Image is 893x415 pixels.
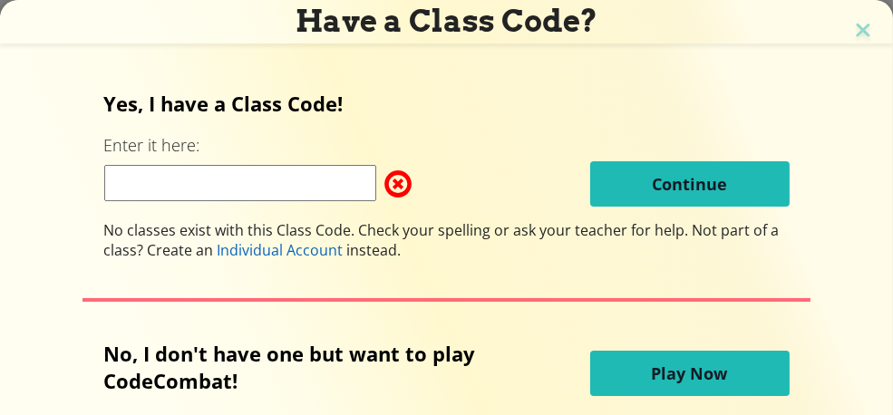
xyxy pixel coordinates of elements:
[590,161,790,207] button: Continue
[851,18,875,45] img: close icon
[344,240,402,260] span: instead.
[104,90,790,117] p: Yes, I have a Class Code!
[296,3,597,39] span: Have a Class Code?
[104,340,500,394] p: No, I don't have one but want to play CodeCombat!
[104,134,200,157] label: Enter it here:
[104,220,693,240] span: No classes exist with this Class Code. Check your spelling or ask your teacher for help.
[218,240,344,260] span: Individual Account
[104,220,780,260] span: Not part of a class? Create an
[652,362,728,384] span: Play Now
[652,173,727,195] span: Continue
[590,351,790,396] button: Play Now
